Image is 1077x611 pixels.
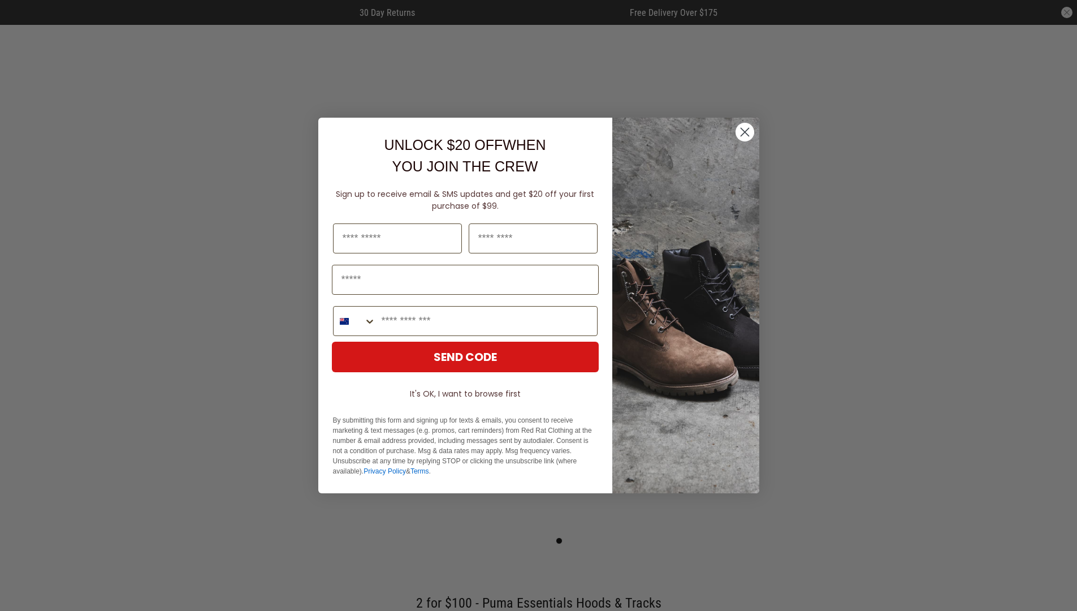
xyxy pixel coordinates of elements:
[332,384,599,404] button: It's OK, I want to browse first
[364,467,406,475] a: Privacy Policy
[735,122,755,142] button: Close dialog
[336,188,594,212] span: Sign up to receive email & SMS updates and get $20 off your first purchase of $99.
[333,223,462,253] input: First Name
[410,467,429,475] a: Terms
[332,265,599,295] input: Email
[392,158,538,174] span: YOU JOIN THE CREW
[384,137,503,153] span: UNLOCK $20 OFF
[334,307,376,335] button: Search Countries
[9,5,43,38] button: Open LiveChat chat widget
[333,415,598,476] p: By submitting this form and signing up for texts & emails, you consent to receive marketing & tex...
[340,317,349,326] img: New Zealand
[612,118,759,493] img: f7662613-148e-4c88-9575-6c6b5b55a647.jpeg
[503,137,546,153] span: WHEN
[332,342,599,372] button: SEND CODE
